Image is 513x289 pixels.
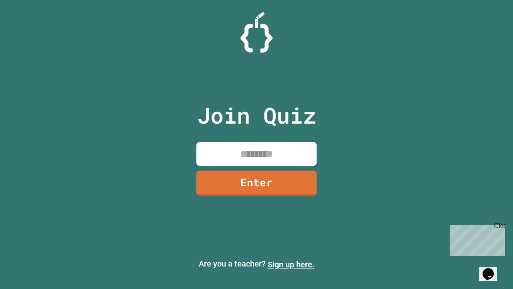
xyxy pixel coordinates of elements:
a: Sign up here. [268,260,315,269]
p: Join Quiz [197,99,316,132]
a: Enter [196,171,317,196]
div: Chat with us now!Close [3,3,55,51]
iframe: chat widget [446,222,505,256]
p: Are you a teacher? [6,258,507,271]
img: Logo.svg [240,12,273,53]
iframe: chat widget [479,257,505,281]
